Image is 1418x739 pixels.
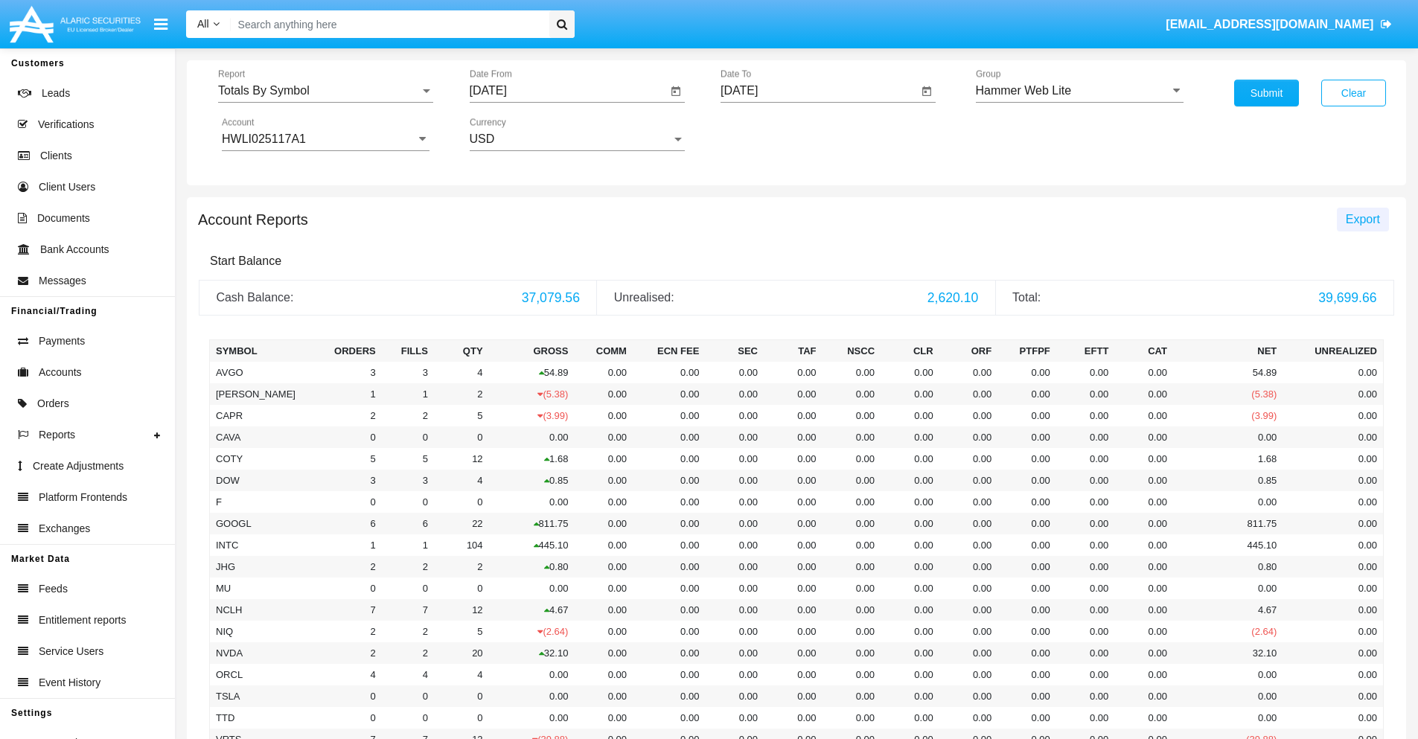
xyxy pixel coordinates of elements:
[382,642,434,664] td: 2
[705,362,764,383] td: 0.00
[1114,491,1173,513] td: 0.00
[823,578,881,599] td: 0.00
[310,405,381,426] td: 2
[823,362,881,383] td: 0.00
[574,513,633,534] td: 0.00
[434,426,489,448] td: 0
[40,148,72,164] span: Clients
[927,290,979,305] span: 2,620.10
[764,491,823,513] td: 0.00
[1283,339,1383,362] th: Unrealized
[382,405,434,426] td: 2
[1056,362,1115,383] td: 0.00
[633,621,705,642] td: 0.00
[1321,80,1386,106] button: Clear
[210,470,310,491] td: DOW
[633,383,705,405] td: 0.00
[764,599,823,621] td: 0.00
[823,491,881,513] td: 0.00
[997,621,1056,642] td: 0.00
[1056,470,1115,491] td: 0.00
[310,621,381,642] td: 2
[198,214,308,225] h5: Account Reports
[434,448,489,470] td: 12
[633,513,705,534] td: 0.00
[667,83,685,100] button: Open calendar
[997,426,1056,448] td: 0.00
[489,556,575,578] td: 0.80
[997,405,1056,426] td: 0.00
[705,621,764,642] td: 0.00
[997,599,1056,621] td: 0.00
[823,642,881,664] td: 0.00
[1173,534,1283,556] td: 445.10
[434,362,489,383] td: 4
[1173,470,1283,491] td: 0.85
[574,405,633,426] td: 0.00
[210,664,310,685] td: ORCL
[310,339,381,362] th: Orders
[939,513,998,534] td: 0.00
[1114,534,1173,556] td: 0.00
[382,362,434,383] td: 3
[997,513,1056,534] td: 0.00
[310,362,381,383] td: 3
[1166,18,1373,31] span: [EMAIL_ADDRESS][DOMAIN_NAME]
[764,426,823,448] td: 0.00
[939,470,998,491] td: 0.00
[1114,405,1173,426] td: 0.00
[881,491,939,513] td: 0.00
[489,578,575,599] td: 0.00
[1173,513,1283,534] td: 811.75
[382,448,434,470] td: 5
[881,470,939,491] td: 0.00
[470,132,495,145] span: USD
[1283,470,1383,491] td: 0.00
[382,383,434,405] td: 1
[1056,339,1115,362] th: EFTT
[764,448,823,470] td: 0.00
[574,448,633,470] td: 0.00
[764,513,823,534] td: 0.00
[939,426,998,448] td: 0.00
[197,18,209,30] span: All
[705,491,764,513] td: 0.00
[881,599,939,621] td: 0.00
[633,491,705,513] td: 0.00
[1283,491,1383,513] td: 0.00
[764,621,823,642] td: 0.00
[574,426,633,448] td: 0.00
[434,664,489,685] td: 4
[633,448,705,470] td: 0.00
[705,383,764,405] td: 0.00
[881,578,939,599] td: 0.00
[1114,513,1173,534] td: 0.00
[1173,599,1283,621] td: 4.67
[1283,426,1383,448] td: 0.00
[1056,621,1115,642] td: 0.00
[764,383,823,405] td: 0.00
[1173,621,1283,642] td: (2.64)
[705,534,764,556] td: 0.00
[210,339,310,362] th: Symbol
[939,534,998,556] td: 0.00
[210,362,310,383] td: AVGO
[1283,405,1383,426] td: 0.00
[705,556,764,578] td: 0.00
[633,339,705,362] th: Ecn Fee
[574,642,633,664] td: 0.00
[1056,448,1115,470] td: 0.00
[310,556,381,578] td: 2
[881,556,939,578] td: 0.00
[823,448,881,470] td: 0.00
[881,362,939,383] td: 0.00
[1173,556,1283,578] td: 0.80
[881,339,939,362] th: CLR
[881,513,939,534] td: 0.00
[939,362,998,383] td: 0.00
[210,621,310,642] td: NIQ
[1114,383,1173,405] td: 0.00
[39,612,127,628] span: Entitlement reports
[210,513,310,534] td: GOOGL
[633,470,705,491] td: 0.00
